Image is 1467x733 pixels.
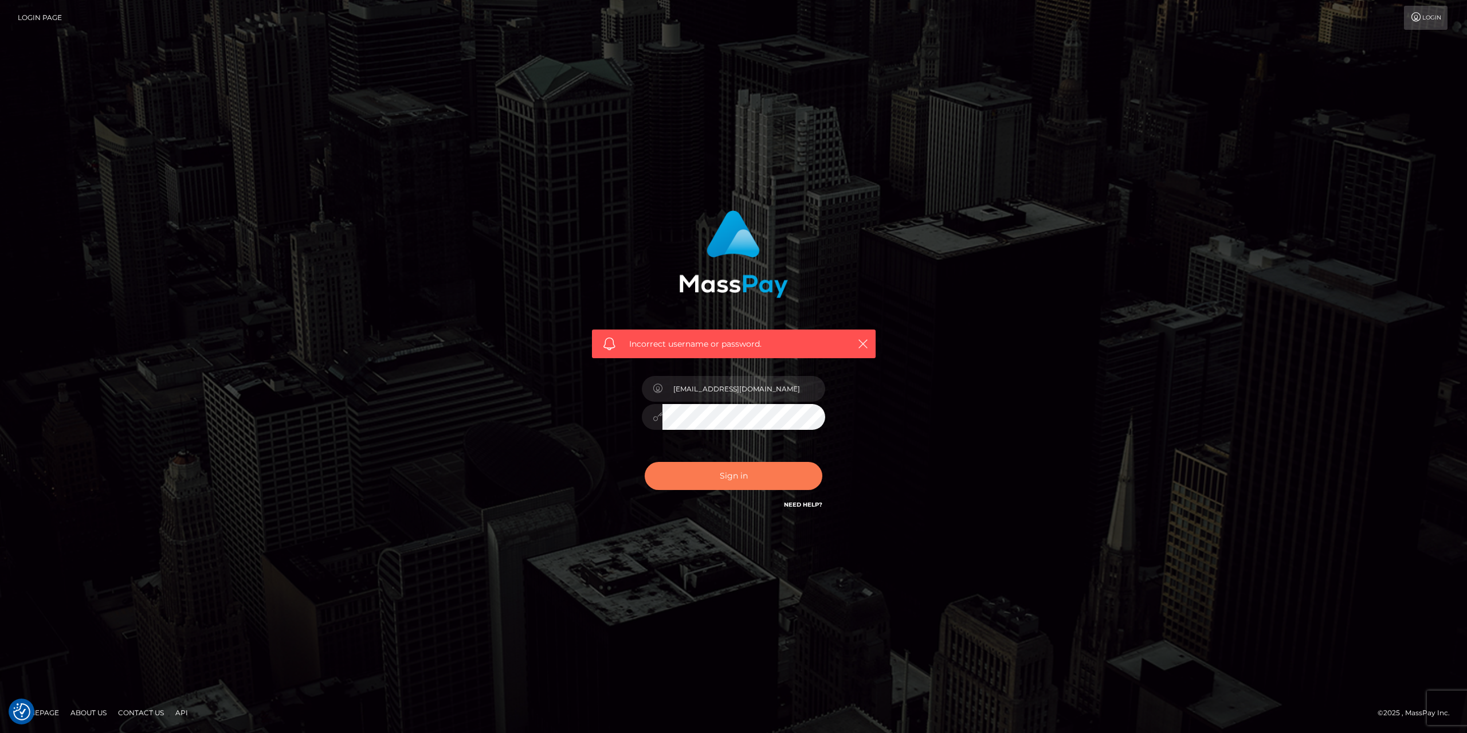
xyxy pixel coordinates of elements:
button: Sign in [645,462,822,490]
button: Consent Preferences [13,703,30,720]
a: Homepage [13,704,64,722]
img: MassPay Login [679,210,788,298]
a: About Us [66,704,111,722]
span: Incorrect username or password. [629,338,838,350]
div: © 2025 , MassPay Inc. [1378,707,1458,719]
a: Contact Us [113,704,168,722]
a: API [171,704,193,722]
a: Need Help? [784,501,822,508]
a: Login [1404,6,1448,30]
a: Login Page [18,6,62,30]
input: Username... [662,376,825,402]
img: Revisit consent button [13,703,30,720]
